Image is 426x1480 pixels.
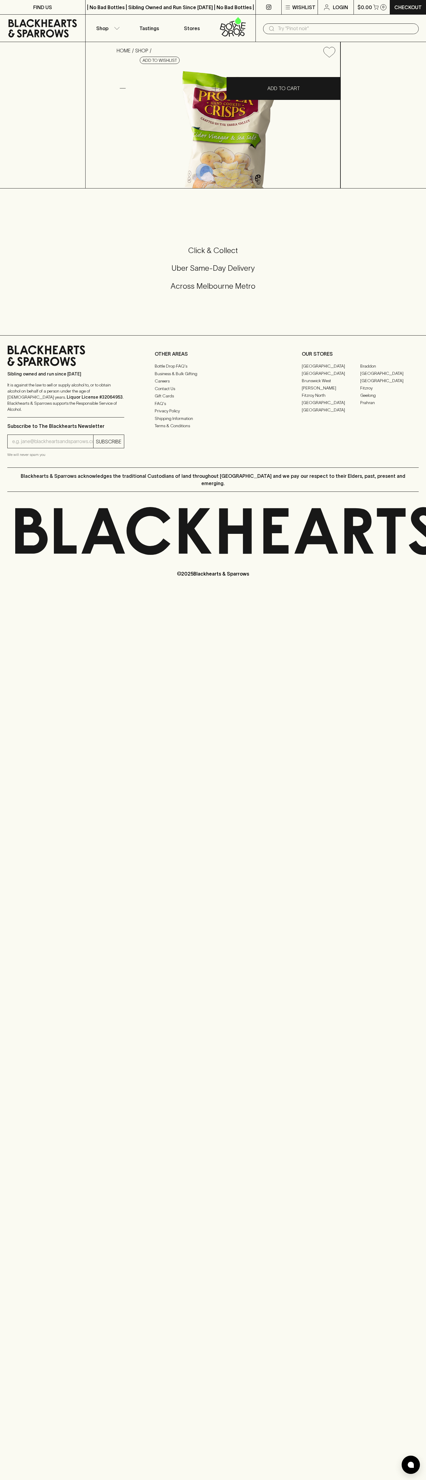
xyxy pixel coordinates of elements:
[302,399,360,406] a: [GEOGRAPHIC_DATA]
[357,4,372,11] p: $0.00
[112,62,340,188] img: 76744.png
[135,48,148,53] a: SHOP
[155,422,272,430] a: Terms & Conditions
[155,370,272,377] a: Business & Bulk Gifting
[7,382,124,412] p: It is against the law to sell or supply alcohol to, or to obtain alcohol on behalf of a person un...
[12,437,93,446] input: e.g. jane@blackheartsandsparrows.com.au
[267,85,300,92] p: ADD TO CART
[382,5,385,9] p: 0
[155,400,272,407] a: FAQ's
[96,438,121,445] p: SUBSCRIBE
[360,377,419,384] a: [GEOGRAPHIC_DATA]
[302,392,360,399] a: Fitzroy North
[302,350,419,358] p: OUR STORES
[12,472,414,487] p: Blackhearts & Sparrows acknowledges the traditional Custodians of land throughout [GEOGRAPHIC_DAT...
[155,385,272,392] a: Contact Us
[155,378,272,385] a: Careers
[302,370,360,377] a: [GEOGRAPHIC_DATA]
[7,371,124,377] p: Sibling owned and run since [DATE]
[292,4,315,11] p: Wishlist
[360,399,419,406] a: Prahran
[155,407,272,415] a: Privacy Policy
[7,221,419,323] div: Call to action block
[227,77,340,100] button: ADD TO CART
[360,392,419,399] a: Geelong
[360,370,419,377] a: [GEOGRAPHIC_DATA]
[139,25,159,32] p: Tastings
[155,350,272,358] p: OTHER AREAS
[7,422,124,430] p: Subscribe to The Blackhearts Newsletter
[360,362,419,370] a: Braddon
[333,4,348,11] p: Login
[155,363,272,370] a: Bottle Drop FAQ's
[171,15,213,42] a: Stores
[7,263,419,273] h5: Uber Same-Day Delivery
[96,25,108,32] p: Shop
[302,406,360,414] a: [GEOGRAPHIC_DATA]
[278,24,414,33] input: Try "Pinot noir"
[7,281,419,291] h5: Across Melbourne Metro
[321,44,338,60] button: Add to wishlist
[7,452,124,458] p: We will never spam you
[128,15,171,42] a: Tastings
[155,393,272,400] a: Gift Cards
[302,384,360,392] a: [PERSON_NAME]
[93,435,124,448] button: SUBSCRIBE
[33,4,52,11] p: FIND US
[302,362,360,370] a: [GEOGRAPHIC_DATA]
[7,245,419,255] h5: Click & Collect
[117,48,131,53] a: HOME
[155,415,272,422] a: Shipping Information
[394,4,422,11] p: Checkout
[140,57,180,64] button: Add to wishlist
[360,384,419,392] a: Fitzroy
[86,15,128,42] button: Shop
[184,25,200,32] p: Stores
[408,1462,414,1468] img: bubble-icon
[67,395,123,400] strong: Liquor License #32064953
[302,377,360,384] a: Brunswick West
